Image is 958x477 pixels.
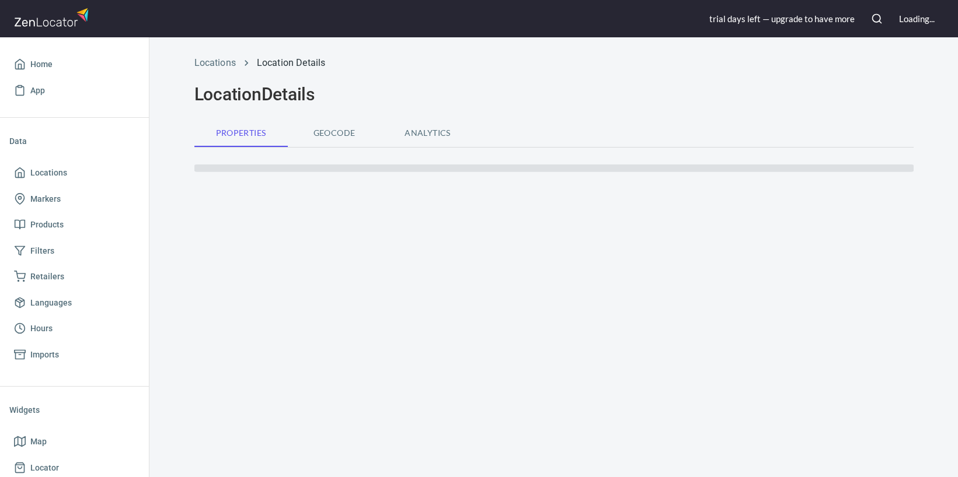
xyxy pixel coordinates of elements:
span: Geocode [295,126,374,141]
a: Products [9,212,140,238]
span: App [30,83,45,98]
button: Search [864,6,890,31]
span: Analytics [388,126,468,141]
a: Imports [9,342,140,368]
span: Properties [201,126,281,141]
a: Filters [9,238,140,264]
span: Languages [30,296,72,310]
a: Hours [9,315,140,342]
a: Retailers [9,264,140,290]
span: Imports [30,348,59,362]
span: Products [30,218,64,232]
span: Hours [30,321,53,336]
li: Widgets [9,396,140,424]
a: Languages [9,290,140,316]
li: Data [9,127,140,155]
span: Locations [30,166,67,180]
a: App [9,78,140,104]
div: trial day s left — upgrade to have more [709,13,855,25]
div: Loading... [899,13,935,25]
span: Retailers [30,269,64,284]
span: Map [30,434,47,449]
a: Map [9,429,140,455]
a: Home [9,51,140,78]
span: Locator [30,461,59,475]
a: Markers [9,186,140,212]
a: Locations [9,160,140,186]
span: Filters [30,244,54,258]
nav: breadcrumb [194,56,914,70]
a: Location Details [257,57,325,68]
span: Markers [30,192,61,206]
a: Locations [194,57,236,68]
h2: Location Details [194,84,914,105]
span: Home [30,57,53,72]
img: zenlocator [14,5,92,30]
